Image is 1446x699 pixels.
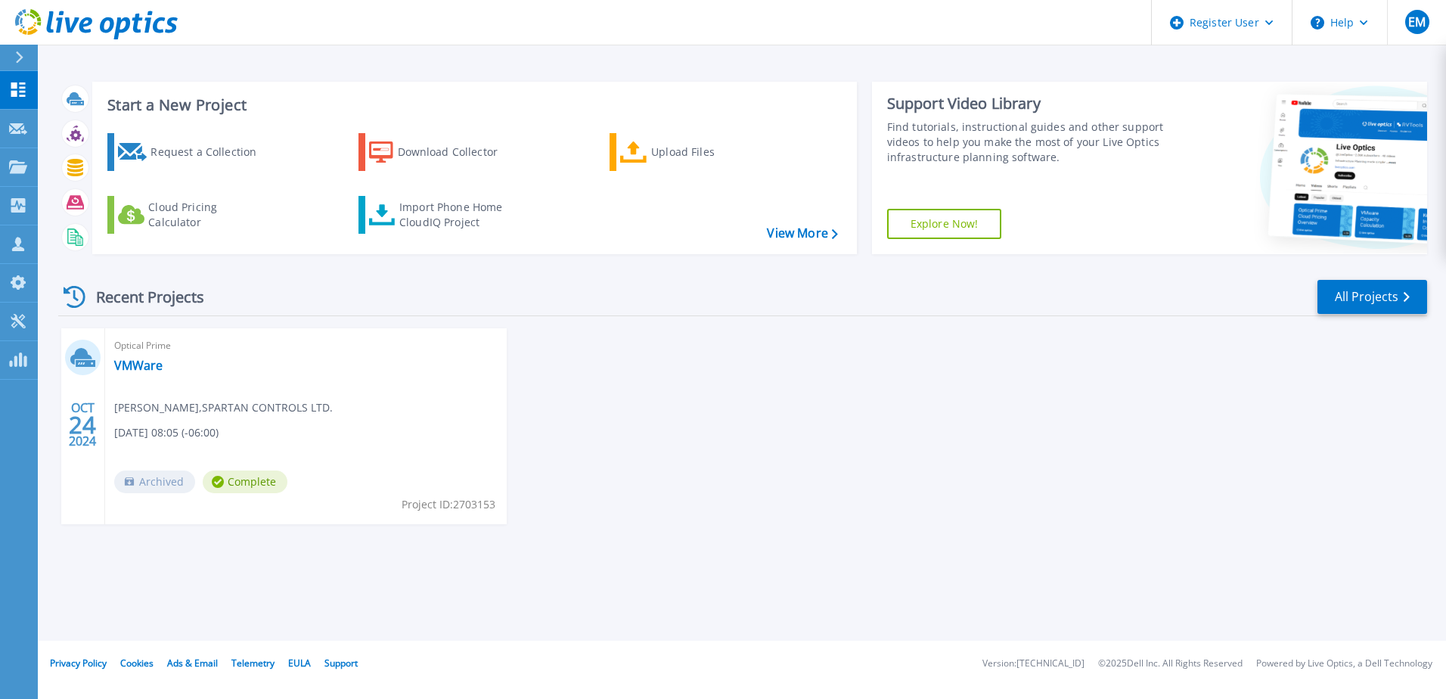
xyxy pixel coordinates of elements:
[203,471,287,493] span: Complete
[68,397,97,452] div: OCT 2024
[358,133,527,171] a: Download Collector
[1098,659,1243,669] li: © 2025 Dell Inc. All Rights Reserved
[120,657,154,669] a: Cookies
[50,657,107,669] a: Privacy Policy
[114,358,163,373] a: VMWare
[69,418,96,431] span: 24
[324,657,358,669] a: Support
[58,278,225,315] div: Recent Projects
[887,94,1170,113] div: Support Video Library
[610,133,778,171] a: Upload Files
[114,424,219,441] span: [DATE] 08:05 (-06:00)
[231,657,275,669] a: Telemetry
[288,657,311,669] a: EULA
[651,137,772,167] div: Upload Files
[1408,16,1426,28] span: EM
[982,659,1084,669] li: Version: [TECHNICAL_ID]
[150,137,272,167] div: Request a Collection
[114,337,498,354] span: Optical Prime
[114,399,333,416] span: [PERSON_NAME] , SPARTAN CONTROLS LTD.
[767,226,837,241] a: View More
[107,196,276,234] a: Cloud Pricing Calculator
[1256,659,1432,669] li: Powered by Live Optics, a Dell Technology
[887,209,1002,239] a: Explore Now!
[399,200,517,230] div: Import Phone Home CloudIQ Project
[402,496,495,513] span: Project ID: 2703153
[148,200,269,230] div: Cloud Pricing Calculator
[1317,280,1427,314] a: All Projects
[107,133,276,171] a: Request a Collection
[167,657,218,669] a: Ads & Email
[114,471,195,493] span: Archived
[887,120,1170,165] div: Find tutorials, instructional guides and other support videos to help you make the most of your L...
[398,137,519,167] div: Download Collector
[107,97,837,113] h3: Start a New Project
